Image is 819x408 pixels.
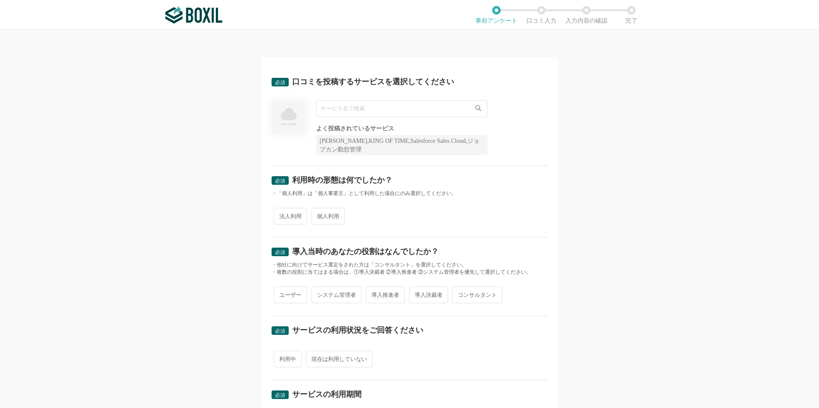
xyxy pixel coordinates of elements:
[564,6,609,24] li: 入力内容の確認
[275,328,285,334] span: 必須
[292,326,423,334] div: サービスの利用状況をご回答ください
[311,287,362,303] span: システム管理者
[409,287,448,303] span: 導入決裁者
[452,287,502,303] span: コンサルタント
[609,6,654,24] li: 完了
[292,390,362,398] div: サービスの利用期間
[316,100,487,117] input: サービス名で検索
[275,249,285,255] span: 必須
[292,248,439,255] div: 導入当時のあなたの役割はなんでしたか？
[272,261,547,269] div: ・他社に向けてサービス選定をされた方は「コンサルタント」を選択してください。
[272,269,547,276] div: ・複数の役割に当てはまる場合は、①導入決裁者 ②導入推進者 ③システム管理者を優先して選択してください。
[275,392,285,398] span: 必須
[274,287,307,303] span: ユーザー
[306,351,373,367] span: 現在は利用していない
[292,78,454,86] div: 口コミを投稿するサービスを選択してください
[275,80,285,86] span: 必須
[316,126,487,132] div: よく投稿されているサービス
[165,6,222,24] img: ボクシルSaaS_ロゴ
[274,351,302,367] span: 利用中
[519,6,564,24] li: 口コミ入力
[275,178,285,184] span: 必須
[292,176,392,184] div: 利用時の形態は何でしたか？
[366,287,405,303] span: 導入推進者
[474,6,519,24] li: 事前アンケート
[274,208,307,225] span: 法人利用
[311,208,345,225] span: 個人利用
[272,190,547,197] div: ・「個人利用」は「個人事業主」として利用した場合にのみ選択してください。
[316,135,487,155] div: [PERSON_NAME],KING OF TIME,Salesforce Sales Cloud,ジョブカン勤怠管理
